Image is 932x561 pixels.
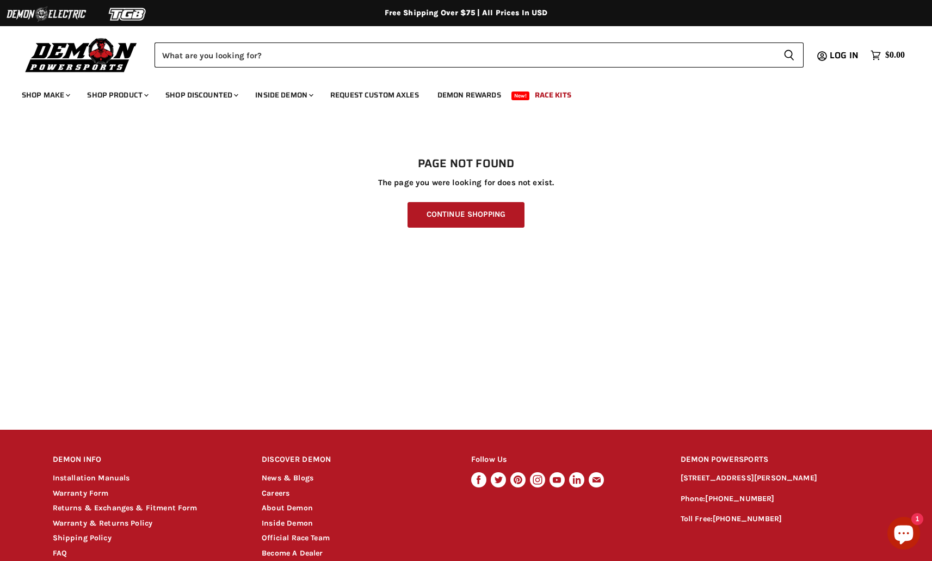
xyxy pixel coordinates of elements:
div: Free Shipping Over $75 | All Prices In USD [31,8,902,18]
a: Demon Rewards [429,84,509,106]
img: Demon Electric Logo 2 [5,4,87,25]
h2: DEMON INFO [53,447,242,473]
a: Returns & Exchanges & Fitment Form [53,503,197,513]
a: Inside Demon [247,84,320,106]
a: Shipping Policy [53,533,112,542]
a: Installation Manuals [53,473,130,483]
a: Official Race Team [262,533,330,542]
a: Continue Shopping [408,202,524,228]
a: [PHONE_NUMBER] [705,494,774,503]
a: About Demon [262,503,313,513]
button: Search [775,42,804,68]
h2: DISCOVER DEMON [262,447,450,473]
a: Warranty Form [53,489,109,498]
inbox-online-store-chat: Shopify online store chat [884,517,923,552]
h1: Page not found [53,157,880,170]
a: Log in [825,51,865,60]
span: New! [511,92,530,100]
p: Toll Free: [681,513,880,526]
a: News & Blogs [262,473,313,483]
a: Race Kits [527,84,579,106]
a: $0.00 [865,47,910,63]
p: Phone: [681,493,880,505]
p: [STREET_ADDRESS][PERSON_NAME] [681,472,880,485]
img: Demon Powersports [22,35,141,74]
h2: Follow Us [471,447,660,473]
a: Become A Dealer [262,548,323,558]
a: Careers [262,489,289,498]
img: TGB Logo 2 [87,4,169,25]
span: $0.00 [885,50,905,60]
a: Shop Discounted [157,84,245,106]
a: FAQ [53,548,67,558]
form: Product [155,42,804,68]
input: Search [155,42,775,68]
h2: DEMON POWERSPORTS [681,447,880,473]
a: [PHONE_NUMBER] [713,514,782,523]
a: Inside Demon [262,519,313,528]
a: Request Custom Axles [322,84,427,106]
a: Warranty & Returns Policy [53,519,153,528]
ul: Main menu [14,80,902,106]
p: The page you were looking for does not exist. [53,178,880,187]
span: Log in [830,48,859,62]
a: Shop Make [14,84,77,106]
a: Shop Product [79,84,155,106]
